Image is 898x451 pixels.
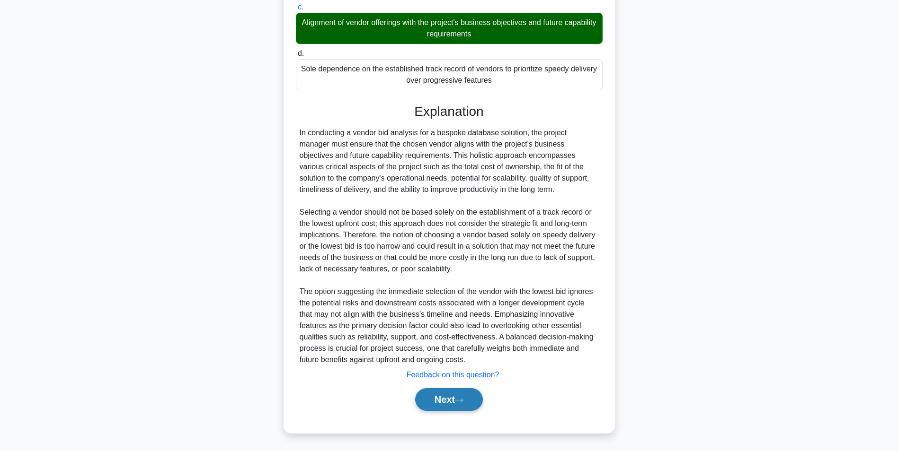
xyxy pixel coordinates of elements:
h3: Explanation [302,104,597,120]
span: c. [298,3,303,11]
a: Feedback on this question? [407,371,499,379]
span: d. [298,49,304,57]
button: Next [415,388,483,411]
div: Alignment of vendor offerings with the project's business objectives and future capability requir... [296,13,603,44]
div: In conducting a vendor bid analysis for a bespoke database solution, the project manager must ens... [300,127,599,365]
div: Sole dependence on the established track record of vendors to prioritize speedy delivery over pro... [296,59,603,90]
